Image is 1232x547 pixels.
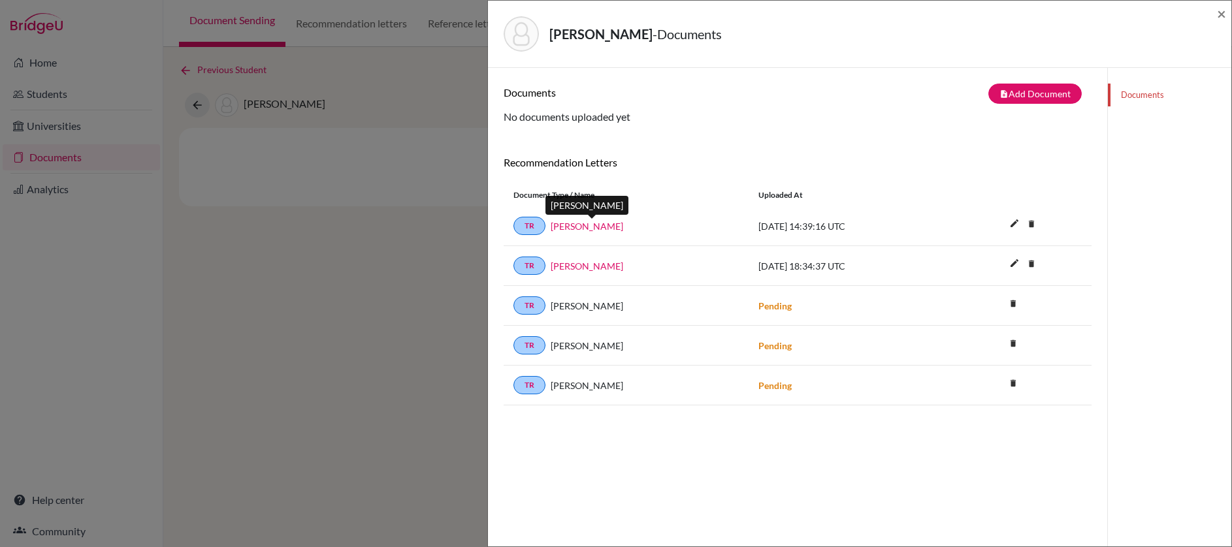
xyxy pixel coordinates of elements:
button: edit [1003,215,1026,234]
span: [DATE] 14:39:16 UTC [758,221,845,232]
div: Uploaded at [749,189,945,201]
a: delete [1022,216,1041,234]
a: [PERSON_NAME] [551,219,623,233]
button: note_addAdd Document [988,84,1082,104]
div: No documents uploaded yet [504,84,1092,125]
span: - Documents [653,26,722,42]
i: delete [1003,373,1023,393]
span: [PERSON_NAME] [551,339,623,352]
a: Documents [1108,84,1231,106]
h6: Recommendation Letters [504,156,1092,168]
a: TR [513,336,545,354]
i: delete [1022,214,1041,234]
a: [PERSON_NAME] [551,259,623,273]
a: TR [513,257,545,275]
i: delete [1003,294,1023,313]
strong: Pending [758,380,792,391]
strong: Pending [758,300,792,311]
i: edit [1004,213,1025,234]
strong: [PERSON_NAME] [549,26,653,42]
i: delete [1003,334,1023,353]
button: Close [1217,6,1226,22]
a: TR [513,217,545,235]
span: [PERSON_NAME] [551,379,623,392]
h6: Documents [504,86,798,99]
a: TR [513,296,545,315]
i: edit [1004,253,1025,273]
a: delete [1022,256,1041,273]
a: delete [1003,375,1023,393]
i: delete [1022,254,1041,273]
span: × [1217,4,1226,23]
a: delete [1003,336,1023,353]
button: edit [1003,255,1026,274]
i: note_add [999,89,1009,99]
span: [PERSON_NAME] [551,299,623,313]
strong: Pending [758,340,792,351]
div: Document Type / Name [504,189,749,201]
span: [DATE] 18:34:37 UTC [758,260,845,272]
div: [PERSON_NAME] [545,196,628,215]
a: TR [513,376,545,394]
a: delete [1003,296,1023,313]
